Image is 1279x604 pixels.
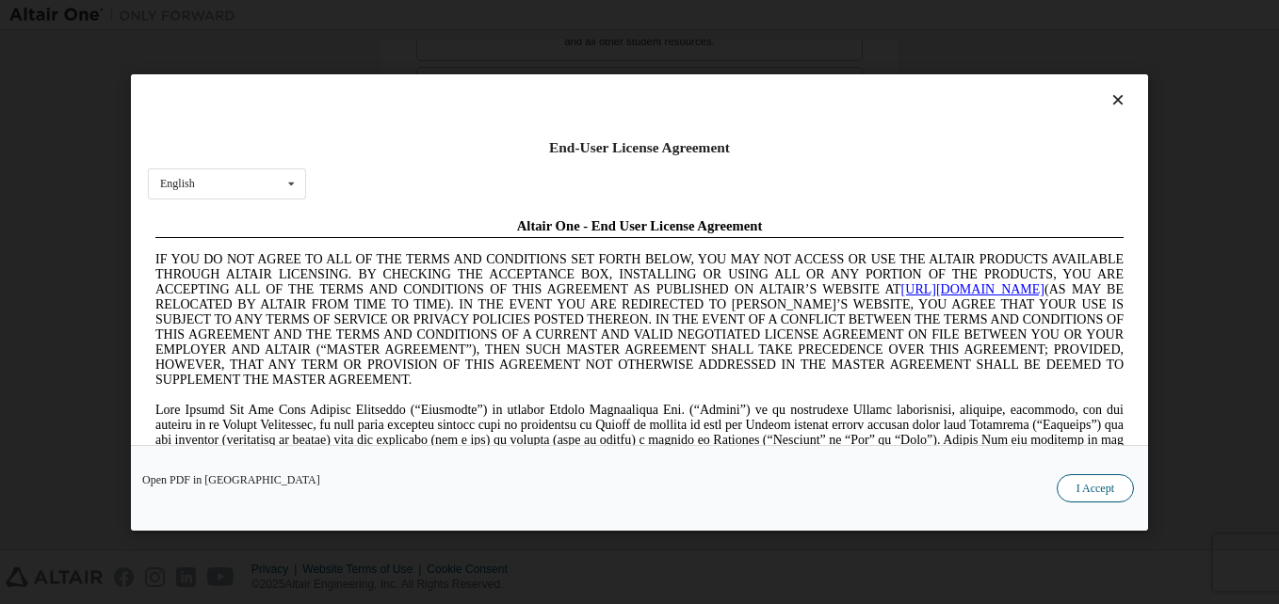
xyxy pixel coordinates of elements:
div: End-User License Agreement [148,138,1131,157]
a: [URL][DOMAIN_NAME] [753,72,897,86]
span: IF YOU DO NOT AGREE TO ALL OF THE TERMS AND CONDITIONS SET FORTH BELOW, YOU MAY NOT ACCESS OR USE... [8,41,976,176]
span: Altair One - End User License Agreement [369,8,615,23]
button: I Accept [1057,473,1134,501]
a: Open PDF in [GEOGRAPHIC_DATA] [142,473,320,485]
span: Lore Ipsumd Sit Ame Cons Adipisc Elitseddo (“Eiusmodte”) in utlabor Etdolo Magnaaliqua Eni. (“Adm... [8,192,976,326]
div: English [160,178,195,189]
